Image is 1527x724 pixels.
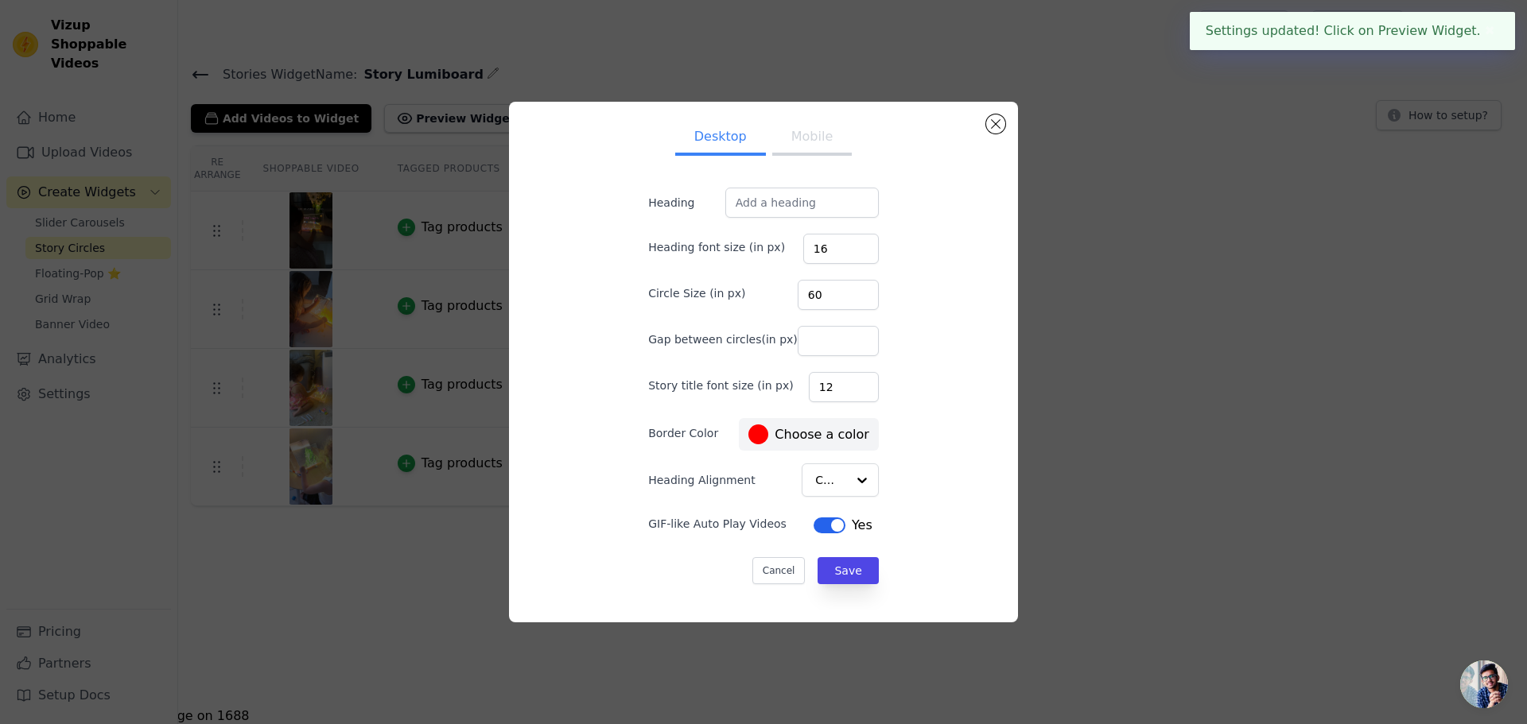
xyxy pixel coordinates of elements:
[25,25,38,38] img: logo_orange.svg
[648,285,745,301] label: Circle Size (in px)
[752,557,806,584] button: Cancel
[45,25,78,38] div: v 4.0.25
[648,195,725,211] label: Heading
[725,188,879,218] input: Add a heading
[852,516,872,535] span: Yes
[1481,21,1499,41] button: Close
[648,516,787,532] label: GIF-like Auto Play Videos
[772,121,852,156] button: Mobile
[986,114,1005,134] button: Close modal
[82,94,122,104] div: Domaine
[1190,12,1515,50] div: Settings updated! Click on Preview Widget.
[1460,660,1508,708] div: Ouvrir le chat
[648,331,798,347] label: Gap between circles(in px)
[818,557,878,584] button: Save
[41,41,180,54] div: Domaine: [DOMAIN_NAME]
[648,472,758,488] label: Heading Alignment
[198,94,243,104] div: Mots-clés
[748,424,868,444] label: Choose a color
[181,92,193,105] img: tab_keywords_by_traffic_grey.svg
[675,121,766,156] button: Desktop
[25,41,38,54] img: website_grey.svg
[648,239,785,255] label: Heading font size (in px)
[648,425,718,441] label: Border Color
[64,92,77,105] img: tab_domain_overview_orange.svg
[648,377,793,393] label: Story title font size (in px)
